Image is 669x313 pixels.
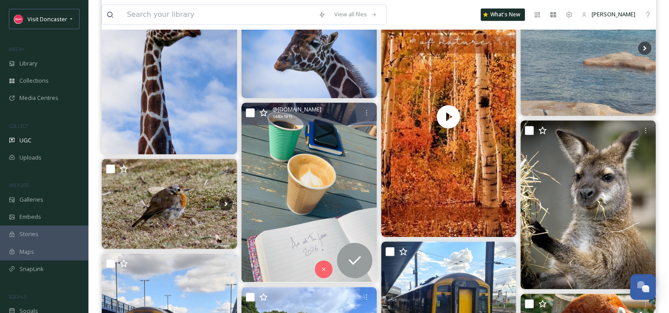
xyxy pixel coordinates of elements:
[19,136,31,145] span: UGC
[481,8,525,21] a: What's New
[592,10,635,18] span: [PERSON_NAME]
[19,76,49,85] span: Collections
[102,159,237,249] img: Spotted this juvenile Robin at our local wildlife park. I liked the mix of colours in his plumage...
[241,8,377,98] img: 🦒 yorkshirewildlifepark #yorkshirewildlifepark #giraffe #giraffelovers #zoo #zoophotography #zoop...
[9,293,27,300] span: SOCIALS
[630,274,656,300] button: Open Chat
[330,6,382,23] a: View all files
[272,105,321,114] span: @ [DOMAIN_NAME]
[27,15,67,23] span: Visit Doncaster
[19,265,44,273] span: SnapLink
[577,6,640,23] a: [PERSON_NAME]
[19,153,42,162] span: Uploads
[14,15,23,23] img: visit%20logo%20fb.jpg
[19,195,43,204] span: Galleries
[19,213,41,221] span: Embeds
[19,230,38,238] span: Stories
[19,59,37,68] span: Library
[520,120,656,289] img: A wallaby at the Yorkshire Wildlife Park #wallaby #wildlifephotography #yorkshirewildlifepark
[9,46,24,52] span: MEDIA
[9,122,28,129] span: COLLECT
[272,114,292,120] span: 1440 x 1915
[9,182,29,188] span: WIDGETS
[19,248,34,256] span: Maps
[122,5,314,24] input: Search your library
[19,94,58,102] span: Media Centres
[241,103,377,282] img: ⭐️EXCITING NEWS! ⭐️ 📣Announcing 📣 🎨 “ART AT THE FARM 2026“🎨 We’re still at the planning stage but...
